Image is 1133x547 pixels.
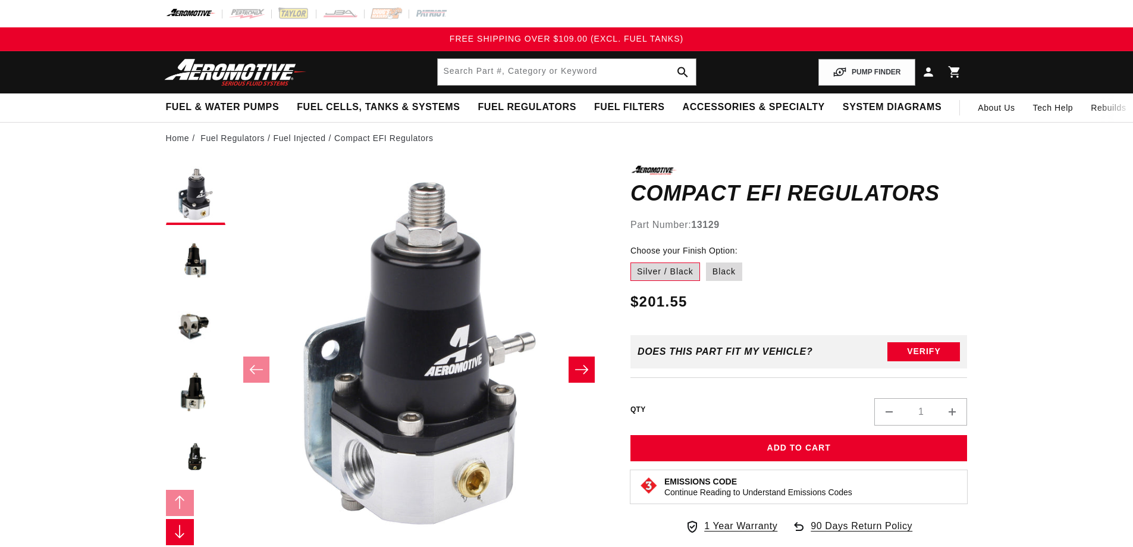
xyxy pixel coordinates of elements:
[664,487,852,498] p: Continue Reading to Understand Emissions Codes
[166,101,280,114] span: Fuel & Water Pumps
[670,59,696,85] button: search button
[1024,93,1082,122] summary: Tech Help
[438,59,696,85] input: Search by Part Number, Category or Keyword
[706,262,742,282] label: Black
[166,519,194,545] button: Slide right
[978,103,1015,112] span: About Us
[243,357,269,383] button: Slide left
[200,132,273,145] li: Fuel Regulators
[834,93,950,121] summary: System Diagrams
[157,93,288,121] summary: Fuel & Water Pumps
[288,93,469,121] summary: Fuel Cells, Tanks & Systems
[594,101,665,114] span: Fuel Filters
[630,405,646,415] label: QTY
[1033,101,1074,114] span: Tech Help
[166,132,190,145] a: Home
[469,93,585,121] summary: Fuel Regulators
[166,165,225,225] button: Load image 1 in gallery view
[843,101,941,114] span: System Diagrams
[569,357,595,383] button: Slide right
[166,427,225,487] button: Load image 5 in gallery view
[691,220,720,230] strong: 13129
[478,101,576,114] span: Fuel Regulators
[638,346,813,357] div: Does This part fit My vehicle?
[450,34,683,43] span: FREE SHIPPING OVER $109.00 (EXCL. FUEL TANKS)
[818,59,915,86] button: PUMP FINDER
[811,518,912,546] span: 90 Days Return Policy
[161,58,310,86] img: Aeromotive
[685,518,777,534] a: 1 Year Warranty
[630,262,700,282] label: Silver / Black
[297,101,460,114] span: Fuel Cells, Tanks & Systems
[969,93,1024,122] a: About Us
[630,291,688,312] span: $201.55
[639,476,658,495] img: Emissions code
[683,101,825,114] span: Accessories & Specialty
[887,342,960,361] button: Verify
[704,518,777,534] span: 1 Year Warranty
[664,477,737,486] strong: Emissions Code
[664,476,852,498] button: Emissions CodeContinue Reading to Understand Emissions Codes
[166,132,968,145] nav: breadcrumbs
[630,245,739,257] legend: Choose your Finish Option:
[674,93,834,121] summary: Accessories & Specialty
[630,435,968,462] button: Add to Cart
[166,362,225,421] button: Load image 4 in gallery view
[166,296,225,356] button: Load image 3 in gallery view
[792,518,912,546] a: 90 Days Return Policy
[1091,101,1126,114] span: Rebuilds
[630,184,968,203] h1: Compact EFI Regulators
[166,490,194,516] button: Slide left
[166,231,225,290] button: Load image 2 in gallery view
[630,217,968,233] div: Part Number:
[334,132,433,145] li: Compact EFI Regulators
[274,132,334,145] li: Fuel Injected
[585,93,674,121] summary: Fuel Filters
